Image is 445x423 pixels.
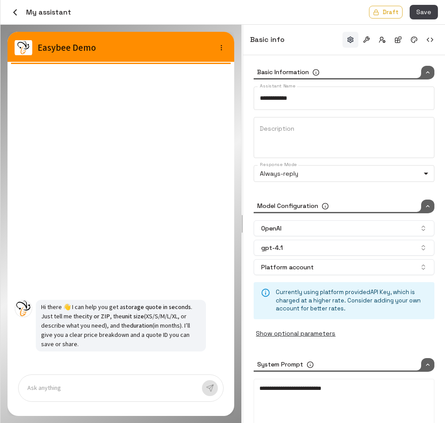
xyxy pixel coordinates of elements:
button: gpt-4.1 [254,240,434,256]
button: Basic info [342,32,358,48]
strong: unit size [122,312,144,320]
button: OpenAI [254,220,434,236]
p: Currently using platform provided API Key , which is charged at a higher rate. Consider adding yo... [276,288,427,313]
strong: duration [130,321,152,329]
h6: Basic Information [257,68,309,77]
h6: System Prompt [257,360,303,370]
p: Always-reply [260,169,420,178]
h6: Model Configuration [257,201,318,211]
button: Branding [406,32,422,48]
button: Tools [358,32,374,48]
h6: Basic info [250,34,285,45]
button: Show optional parameters [254,326,338,341]
button: Access [374,32,390,48]
button: Integrations [390,32,406,48]
label: Assistant Name [260,83,295,89]
button: Embed [422,32,438,48]
p: Easybee Demo [38,41,174,54]
p: Hi there 👋 I can help you get a . Just tell me the , the (XS/S/M/L/XL, or describe what you need)... [41,302,201,349]
label: Response Mode [260,161,297,168]
strong: storage quote in seconds [123,303,191,311]
button: Platform account [254,259,434,275]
